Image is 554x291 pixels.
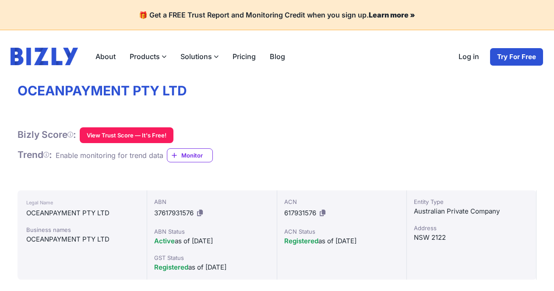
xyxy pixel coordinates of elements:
label: Solutions [173,48,226,65]
div: Business names [26,225,138,234]
div: OCEANPAYMENT PTY LTD [26,208,138,218]
div: ABN Status [154,227,269,236]
a: Log in [452,48,486,66]
div: as of [DATE] [154,262,269,273]
div: ACN [284,197,399,206]
button: View Trust Score — It's Free! [80,127,173,143]
div: NSW 2122 [414,232,529,243]
div: Address [414,224,529,232]
h4: 🎁 Get a FREE Trust Report and Monitoring Credit when you sign up. [11,11,543,19]
a: Monitor [167,148,213,162]
span: Registered [154,263,188,271]
span: Active [154,237,175,245]
div: ACN Status [284,227,399,236]
div: Entity Type [414,197,529,206]
span: Registered [284,237,318,245]
div: Legal Name [26,197,138,208]
a: Try For Free [490,48,543,66]
img: bizly_logo.svg [11,48,78,65]
span: 617931576 [284,209,316,217]
div: ABN [154,197,269,206]
span: 37617931576 [154,209,194,217]
div: as of [DATE] [284,236,399,246]
div: GST Status [154,253,269,262]
div: OCEANPAYMENT PTY LTD [26,234,138,245]
span: Monitor [181,151,212,160]
div: as of [DATE] [154,236,269,246]
div: Australian Private Company [414,206,529,217]
h1: OCEANPAYMENT PTY LTD [18,83,536,99]
a: Blog [263,48,292,65]
span: Trend : [18,149,52,160]
a: Pricing [226,48,263,65]
a: Learn more » [369,11,415,19]
a: About [88,48,123,65]
h1: Bizly Score : [18,129,76,140]
label: Products [123,48,173,65]
div: Enable monitoring for trend data [56,150,163,161]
